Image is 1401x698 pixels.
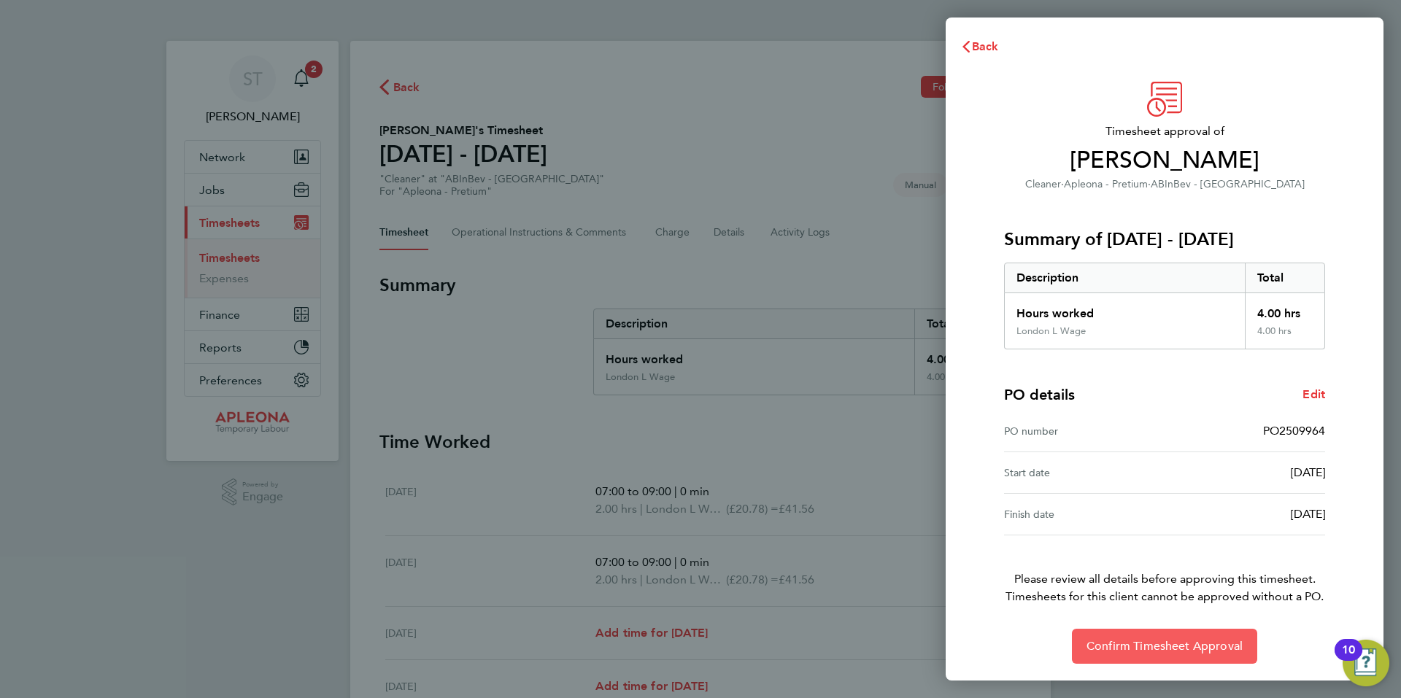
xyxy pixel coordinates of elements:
span: · [1148,178,1151,190]
div: 4.00 hrs [1245,325,1325,349]
button: Confirm Timesheet Approval [1072,629,1257,664]
span: PO2509964 [1263,424,1325,438]
div: Total [1245,263,1325,292]
div: Hours worked [1005,293,1245,325]
span: Apleona - Pretium [1064,178,1148,190]
a: Edit [1302,386,1325,403]
span: Timesheets for this client cannot be approved without a PO. [987,588,1343,605]
div: [DATE] [1165,464,1325,481]
button: Back [946,32,1014,61]
span: Cleaner [1025,178,1061,190]
p: Please review all details before approving this timesheet. [987,535,1343,605]
div: 4.00 hrs [1245,293,1325,325]
div: Finish date [1004,505,1165,523]
button: Open Resource Center, 10 new notifications [1343,640,1389,686]
span: Confirm Timesheet Approval [1087,639,1243,654]
span: [PERSON_NAME] [1004,146,1325,175]
div: [DATE] [1165,505,1325,523]
div: PO number [1004,422,1165,440]
span: · [1061,178,1064,190]
h3: Summary of [DATE] - [DATE] [1004,228,1325,251]
h4: PO details [1004,384,1075,405]
span: Edit [1302,387,1325,401]
div: 10 [1342,650,1355,669]
span: Back [972,39,999,53]
div: Start date [1004,464,1165,481]
span: Timesheet approval of [1004,123,1325,140]
div: London L Wage [1016,325,1086,337]
span: ABInBev - [GEOGRAPHIC_DATA] [1151,178,1305,190]
div: Description [1005,263,1245,292]
div: Summary of 23 - 29 Aug 2025 [1004,263,1325,349]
